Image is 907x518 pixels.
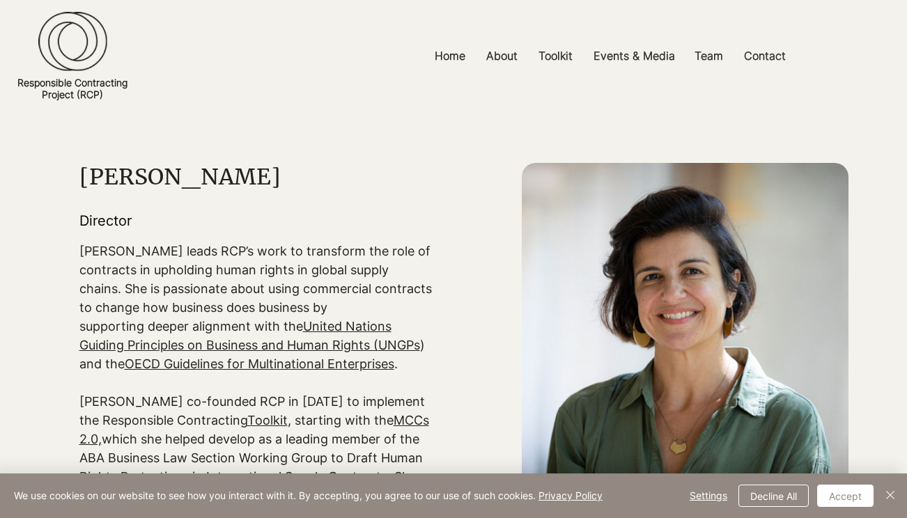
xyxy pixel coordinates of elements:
span: We use cookies on our website to see how you interact with it. By accepting, you agree to our use... [14,489,603,502]
a: About [476,40,528,72]
a: Toolkit [528,40,583,72]
nav: Site [313,40,907,72]
a: Home [424,40,476,72]
button: Close [882,485,899,507]
a: Privacy Policy [538,489,603,501]
a: Contact [734,40,796,72]
p: Contact [737,40,793,72]
button: Accept [817,485,874,507]
img: Close [882,487,899,503]
a: Events & Media [583,40,684,72]
span: Settings [690,485,727,506]
span: Director [79,212,132,229]
button: Decline All [738,485,809,507]
a: Team [684,40,734,72]
p: Toolkit [532,40,580,72]
p: Team [688,40,730,72]
p: Events & Media [587,40,682,72]
h1: [PERSON_NAME] [79,163,430,191]
p: About [479,40,525,72]
p: [PERSON_NAME] leads RCP’s work to transform the role of contracts in upholding human rights in gl... [79,242,433,373]
a: UNGPs [378,338,420,352]
p: Home [428,40,472,72]
a: Toolkit [247,413,288,427]
a: Responsible ContractingProject (RCP) [17,77,127,100]
a: OECD Guidelines for Multinational Enterprises [125,356,394,371]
